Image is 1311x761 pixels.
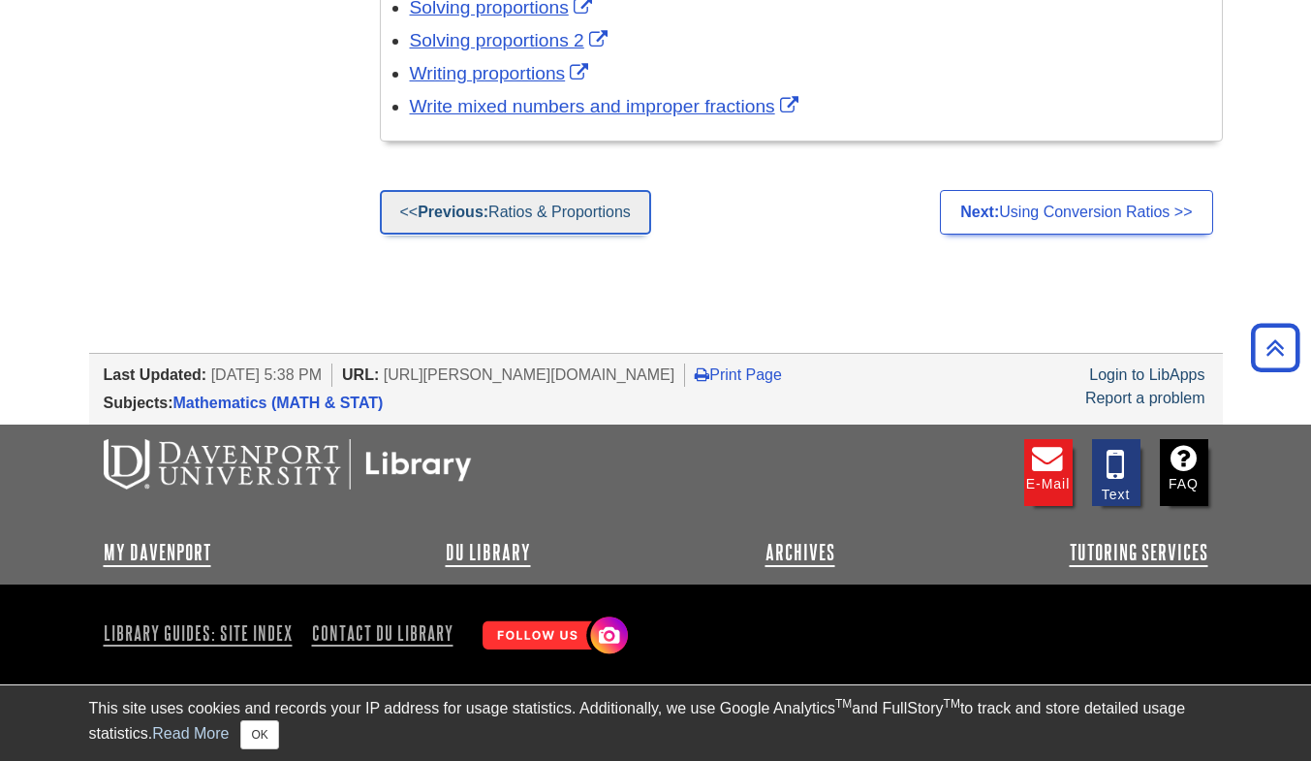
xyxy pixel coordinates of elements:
[410,30,612,50] a: Link opens in new window
[89,697,1223,749] div: This site uses cookies and records your IP address for usage statistics. Additionally, we use Goo...
[695,366,709,382] i: Print Page
[1024,439,1073,506] a: E-mail
[1244,334,1306,361] a: Back to Top
[473,609,633,664] img: Follow Us! Instagram
[446,541,531,564] a: DU Library
[104,366,207,383] span: Last Updated:
[410,63,594,83] a: Link opens in new window
[944,697,960,711] sup: TM
[211,366,322,383] span: [DATE] 5:38 PM
[104,541,211,564] a: My Davenport
[304,617,461,650] a: Contact DU Library
[380,190,651,235] a: <<Previous:Ratios & Proportions
[418,204,488,220] strong: Previous:
[1089,366,1204,383] a: Login to LibApps
[173,395,384,411] a: Mathematics (MATH & STAT)
[1070,541,1208,564] a: Tutoring Services
[1160,439,1208,506] a: FAQ
[695,366,782,383] a: Print Page
[240,720,278,749] button: Close
[960,204,999,220] strong: Next:
[835,697,852,711] sup: TM
[384,366,675,383] span: [URL][PERSON_NAME][DOMAIN_NAME]
[1085,390,1205,406] a: Report a problem
[104,617,300,650] a: Library Guides: Site Index
[152,725,229,742] a: Read More
[104,439,472,490] img: DU Libraries
[104,395,173,411] span: Subjects:
[342,366,379,383] span: URL:
[1092,439,1140,506] a: Text
[410,96,803,116] a: Link opens in new window
[765,541,835,564] a: Archives
[940,190,1212,235] a: Next:Using Conversion Ratios >>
